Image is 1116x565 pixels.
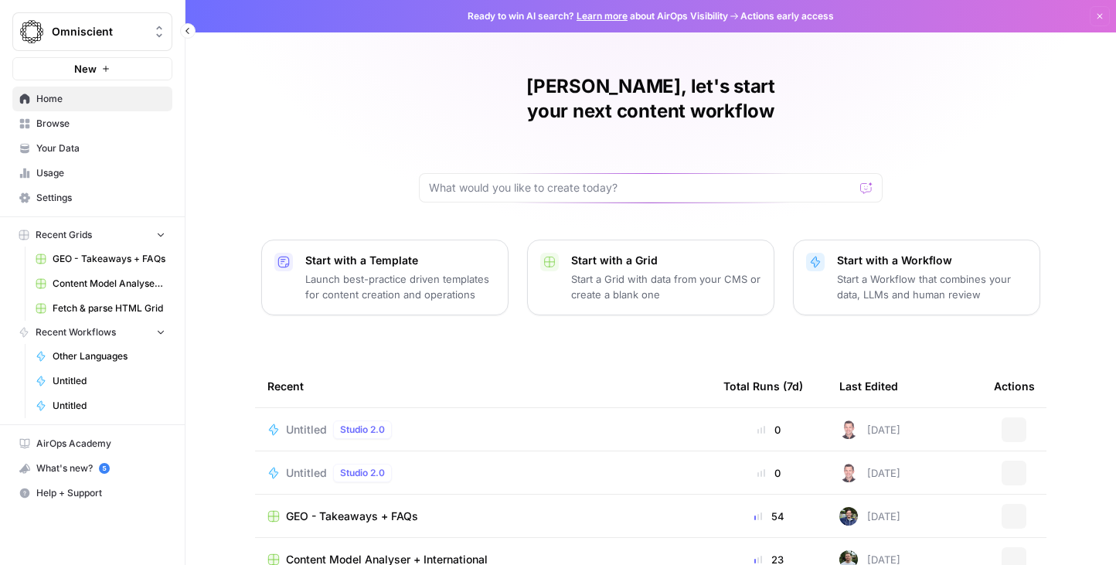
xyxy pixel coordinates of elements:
[53,277,165,291] span: Content Model Analyser + International
[468,9,728,23] span: Ready to win AI search? about AirOps Visibility
[286,422,327,437] span: Untitled
[839,365,898,407] div: Last Edited
[12,87,172,111] a: Home
[36,92,165,106] span: Home
[571,253,761,268] p: Start with a Grid
[74,61,97,77] span: New
[740,9,834,23] span: Actions early access
[837,253,1027,268] p: Start with a Workflow
[36,486,165,500] span: Help + Support
[53,374,165,388] span: Untitled
[839,420,900,439] div: [DATE]
[36,166,165,180] span: Usage
[36,437,165,451] span: AirOps Academy
[837,271,1027,302] p: Start a Workflow that combines your data, LLMs and human review
[994,365,1035,407] div: Actions
[12,321,172,344] button: Recent Workflows
[267,420,699,439] a: UntitledStudio 2.0
[102,465,106,472] text: 5
[286,509,418,524] span: GEO - Takeaways + FAQs
[267,365,699,407] div: Recent
[267,464,699,482] a: UntitledStudio 2.0
[18,18,46,46] img: Omniscient Logo
[261,240,509,315] button: Start with a TemplateLaunch best-practice driven templates for content creation and operations
[29,247,172,271] a: GEO - Takeaways + FAQs
[12,12,172,51] button: Workspace: Omniscient
[12,185,172,210] a: Settings
[29,344,172,369] a: Other Languages
[571,271,761,302] p: Start a Grid with data from your CMS or create a blank one
[36,191,165,205] span: Settings
[305,253,495,268] p: Start with a Template
[29,296,172,321] a: Fetch & parse HTML Grid
[52,24,145,39] span: Omniscient
[839,420,858,439] img: 5fsbcqxkx8vpf03qqckelpweg1eu
[53,252,165,266] span: GEO - Takeaways + FAQs
[12,136,172,161] a: Your Data
[12,223,172,247] button: Recent Grids
[99,463,110,474] a: 5
[286,465,327,481] span: Untitled
[12,111,172,136] a: Browse
[53,301,165,315] span: Fetch & parse HTML Grid
[723,465,815,481] div: 0
[12,481,172,505] button: Help + Support
[340,466,385,480] span: Studio 2.0
[267,509,699,524] a: GEO - Takeaways + FAQs
[12,161,172,185] a: Usage
[340,423,385,437] span: Studio 2.0
[723,509,815,524] div: 54
[839,464,900,482] div: [DATE]
[53,349,165,363] span: Other Languages
[793,240,1040,315] button: Start with a WorkflowStart a Workflow that combines your data, LLMs and human review
[29,271,172,296] a: Content Model Analyser + International
[12,431,172,456] a: AirOps Academy
[36,117,165,131] span: Browse
[723,365,803,407] div: Total Runs (7d)
[12,456,172,481] button: What's new? 5
[12,57,172,80] button: New
[429,180,854,196] input: What would you like to create today?
[419,74,883,124] h1: [PERSON_NAME], let's start your next content workflow
[839,464,858,482] img: 5fsbcqxkx8vpf03qqckelpweg1eu
[53,399,165,413] span: Untitled
[839,507,900,526] div: [DATE]
[577,10,628,22] a: Learn more
[305,271,495,302] p: Launch best-practice driven templates for content creation and operations
[36,141,165,155] span: Your Data
[723,422,815,437] div: 0
[29,369,172,393] a: Untitled
[527,240,774,315] button: Start with a GridStart a Grid with data from your CMS or create a blank one
[36,228,92,242] span: Recent Grids
[29,393,172,418] a: Untitled
[36,325,116,339] span: Recent Workflows
[839,507,858,526] img: qu68pvt2p5lnei6irj3c6kz5ll1u
[13,457,172,480] div: What's new?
